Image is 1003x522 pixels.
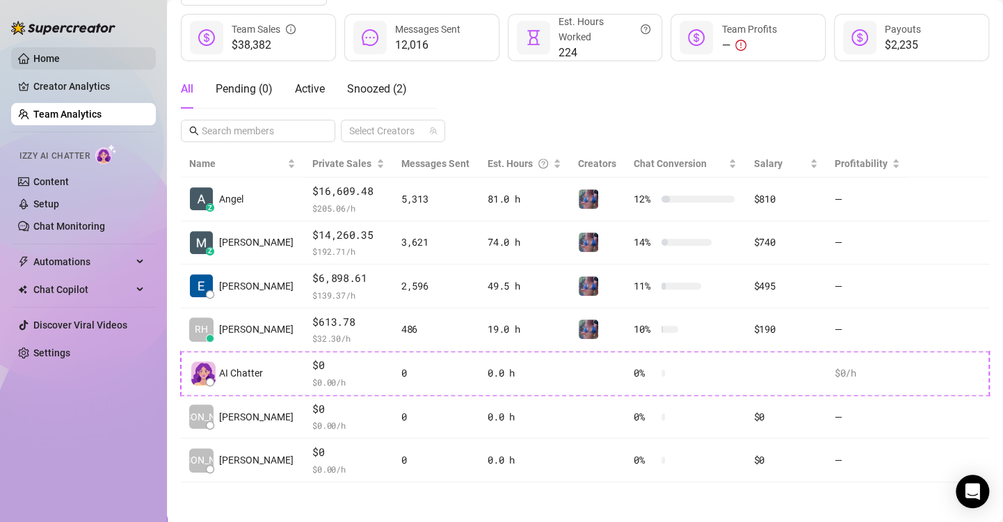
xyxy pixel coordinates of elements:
span: search [189,126,199,136]
div: 3,621 [401,235,471,250]
span: [PERSON_NAME] [164,452,239,468]
a: Setup [33,198,59,209]
span: $ 0.00 /h [312,418,384,432]
span: $6,898.61 [312,270,384,287]
span: dollar-circle [688,29,705,46]
div: $0 [753,452,817,468]
img: Jaylie [579,232,598,252]
span: 12,016 [395,37,460,54]
span: Chat Conversion [634,158,707,169]
span: $0 [312,401,384,418]
span: Snoozed ( 2 ) [347,82,407,95]
div: — [721,37,776,54]
span: [PERSON_NAME] [219,322,294,337]
span: $14,260.35 [312,227,384,244]
span: question-circle [538,156,548,171]
span: $0 [312,444,384,461]
div: $0 [753,409,817,425]
span: team [429,127,438,135]
div: Team Sales [232,22,296,37]
td: — [826,264,908,308]
span: [PERSON_NAME] [219,452,294,468]
span: RH [195,322,208,337]
span: 0 % [634,452,656,468]
a: Chat Monitoring [33,221,105,232]
span: [PERSON_NAME] [219,235,294,250]
span: 10 % [634,322,656,337]
input: Search members [202,123,316,139]
td: — [826,395,908,439]
div: 0 [401,452,471,468]
span: Private Sales [312,158,371,169]
span: Profitability [835,158,888,169]
div: Est. Hours [488,156,549,171]
span: Angel [219,191,243,207]
a: Home [33,53,60,64]
span: Salary [753,158,782,169]
div: 74.0 h [488,235,561,250]
div: 0 [401,365,471,381]
img: AI Chatter [95,144,117,164]
img: Eunice [190,274,213,297]
img: Angel [190,187,213,210]
span: $ 205.06 /h [312,201,384,215]
div: Est. Hours Worked [559,14,651,45]
img: izzy-ai-chatter-avatar-DDCN_rTZ.svg [191,361,216,386]
div: $190 [753,322,817,337]
a: Content [33,176,69,187]
div: $0 /h [835,365,900,381]
th: Creators [570,150,626,177]
div: 81.0 h [488,191,561,207]
span: Payouts [885,24,921,35]
div: Open Intercom Messenger [956,475,989,508]
div: 5,313 [401,191,471,207]
img: Matt [190,231,213,254]
span: Name [189,156,284,171]
img: Chat Copilot [18,285,27,294]
div: z [206,203,214,212]
div: 0.0 h [488,452,561,468]
span: 0 % [634,409,656,425]
div: All [181,81,193,97]
span: Active [295,82,325,95]
span: $ 0.00 /h [312,462,384,476]
img: Jaylie [579,276,598,296]
span: dollar-circle [851,29,868,46]
div: $740 [753,235,817,250]
span: hourglass [525,29,542,46]
span: $ 139.37 /h [312,288,384,302]
span: [PERSON_NAME] [164,409,239,425]
span: Izzy AI Chatter [19,150,90,163]
div: z [206,247,214,255]
div: 2,596 [401,278,471,294]
span: thunderbolt [18,256,29,267]
td: — [826,221,908,265]
div: Pending ( 0 ) [216,81,273,97]
span: info-circle [286,22,296,37]
span: AI Chatter [219,365,263,381]
img: logo-BBDzfeDw.svg [11,21,115,35]
span: question-circle [641,14,650,45]
span: 14 % [634,235,656,250]
a: Creator Analytics [33,75,145,97]
div: 0 [401,409,471,425]
span: [PERSON_NAME] [219,278,294,294]
span: Messages Sent [401,158,470,169]
span: $16,609.48 [312,183,384,200]
span: $0 [312,357,384,374]
span: Chat Copilot [33,278,132,301]
span: dollar-circle [198,29,215,46]
img: Jaylie [579,189,598,209]
span: Automations [33,251,132,273]
img: Jaylie [579,319,598,339]
div: $810 [753,191,817,207]
span: $613.78 [312,314,384,331]
div: 49.5 h [488,278,561,294]
span: $38,382 [232,37,296,54]
span: exclamation-circle [735,40,746,51]
a: Team Analytics [33,109,102,120]
span: 11 % [634,278,656,294]
span: [PERSON_NAME] [219,409,294,425]
div: $495 [753,278,817,294]
div: 0.0 h [488,409,561,425]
